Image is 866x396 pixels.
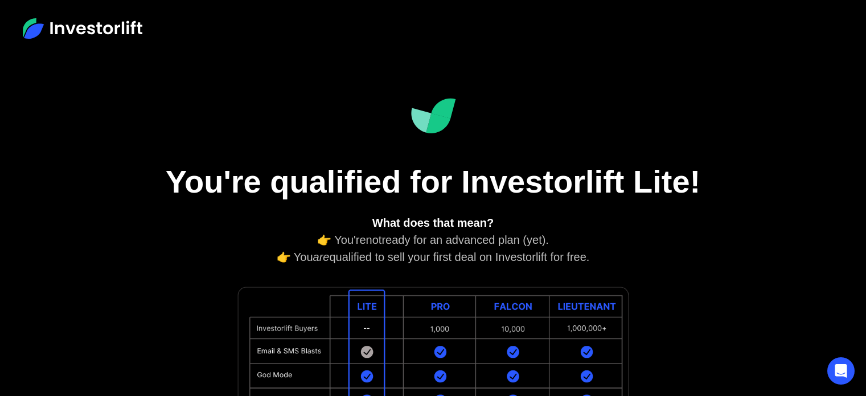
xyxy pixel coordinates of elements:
[149,162,718,201] h1: You're qualified for Investorlift Lite!
[411,98,456,134] img: Investorlift Dashboard
[366,234,382,246] em: not
[313,251,330,263] em: are
[372,217,494,229] strong: What does that mean?
[188,214,678,266] div: 👉 You're ready for an advanced plan (yet). 👉 You qualified to sell your first deal on Investorlif...
[827,357,855,385] div: Open Intercom Messenger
